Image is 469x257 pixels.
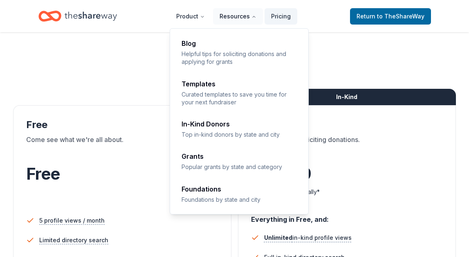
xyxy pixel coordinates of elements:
[377,13,424,20] span: to TheShareWay
[251,187,443,197] div: per month billed annually*
[350,8,431,25] a: Returnto TheShareWay
[39,216,105,225] span: 5 profile views / month
[251,118,443,131] div: Plus
[251,135,443,158] div: You're actively soliciting donations.
[264,234,292,241] span: Unlimited
[177,35,303,71] a: BlogHelpful tips for soliciting donations and applying for grants
[182,90,298,106] p: Curated templates to save you time for your next fundraiser
[39,235,108,245] span: Limited directory search
[182,163,298,171] p: Popular grants by state and category
[26,135,218,158] div: Come see what we're all about.
[26,118,218,131] div: Free
[38,7,117,26] a: Home
[177,148,303,176] a: GrantsPopular grants by state and category
[265,8,297,25] a: Pricing
[182,131,298,138] p: Top in-kind donors by state and city
[26,164,60,184] span: Free
[170,29,309,215] div: Resources
[182,121,298,127] div: In-Kind Donors
[177,116,303,143] a: In-Kind DonorsTop in-kind donors by state and city
[182,196,298,203] p: Foundations by state and city
[213,8,263,25] button: Resources
[238,89,456,105] div: In-Kind
[182,81,298,87] div: Templates
[182,40,298,47] div: Blog
[182,50,298,66] p: Helpful tips for soliciting donations and applying for grants
[251,207,443,225] div: Everything in Free, and:
[177,76,303,111] a: TemplatesCurated templates to save you time for your next fundraiser
[357,11,424,21] span: Return
[177,181,303,208] a: FoundationsFoundations by state and city
[182,153,298,160] div: Grants
[170,8,211,25] button: Product
[264,234,352,241] span: in-kind profile views
[182,186,298,192] div: Foundations
[170,7,297,26] nav: Main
